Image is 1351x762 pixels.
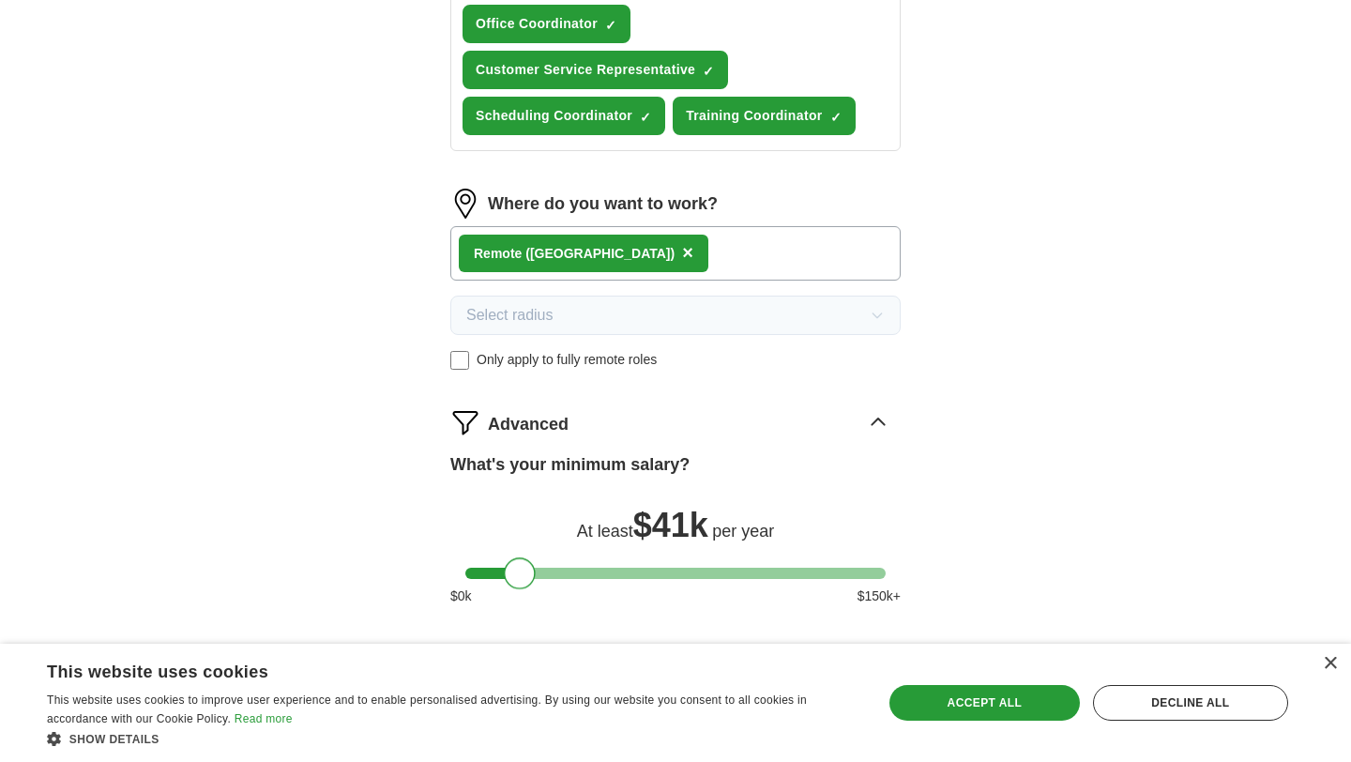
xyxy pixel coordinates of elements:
span: Office Coordinator [476,14,598,34]
img: filter [450,407,480,437]
button: Scheduling Coordinator✓ [463,97,665,135]
span: ✓ [605,18,616,33]
button: Select radius [450,296,901,335]
div: Remote ([GEOGRAPHIC_DATA]) [474,244,675,264]
span: ✓ [830,110,842,125]
button: Training Coordinator✓ [673,97,855,135]
span: This website uses cookies to improve user experience and to enable personalised advertising. By u... [47,693,807,725]
span: Select radius [466,304,554,327]
span: At least [577,522,633,541]
button: × [682,239,693,267]
span: Show details [69,733,159,746]
span: × [682,242,693,263]
span: $ 0 k [450,587,472,606]
span: ✓ [640,110,651,125]
span: $ 150 k+ [858,587,901,606]
img: location.png [450,189,480,219]
div: This website uses cookies [47,655,812,683]
span: Scheduling Coordinator [476,106,632,126]
span: Only apply to fully remote roles [477,350,657,370]
input: Only apply to fully remote roles [450,351,469,370]
span: Training Coordinator [686,106,822,126]
span: ✓ [703,64,714,79]
button: Office Coordinator✓ [463,5,630,43]
div: Show details [47,729,858,748]
a: Read more, opens a new window [235,712,293,725]
span: Advanced [488,412,569,437]
label: What's your minimum salary? [450,452,690,478]
span: $ 41k [633,506,708,544]
span: Customer Service Representative [476,60,695,80]
div: Close [1323,657,1337,671]
div: Accept all [889,685,1080,721]
label: Where do you want to work? [488,191,718,217]
div: Decline all [1093,685,1288,721]
button: Customer Service Representative✓ [463,51,728,89]
span: per year [712,522,774,541]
